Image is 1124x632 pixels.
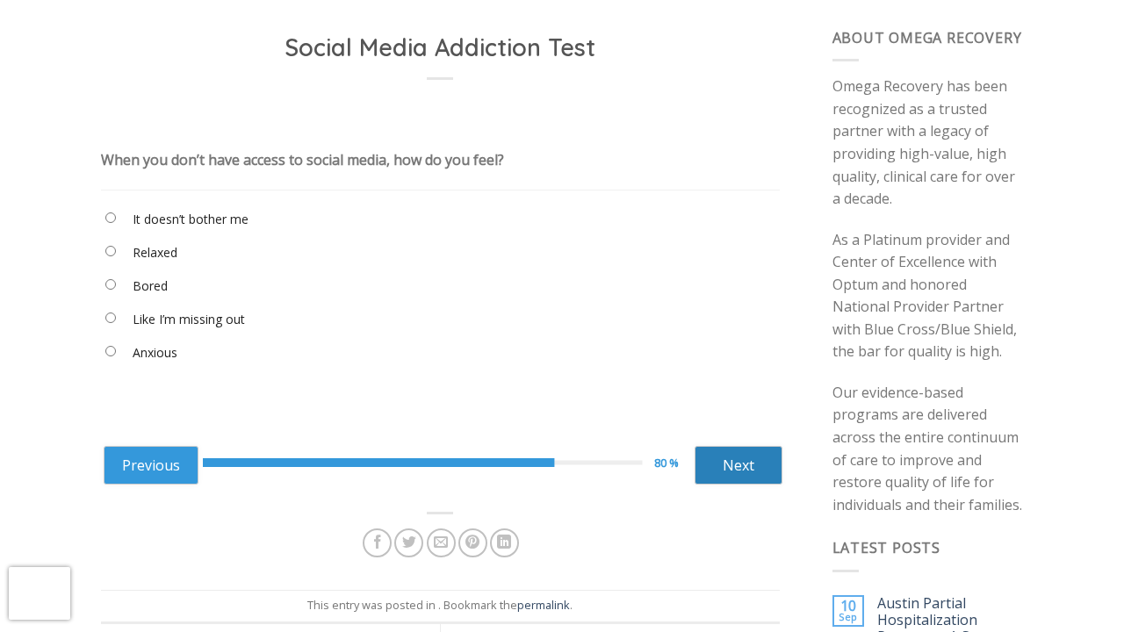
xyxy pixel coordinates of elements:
[832,28,1022,47] span: About Omega Recovery
[104,446,198,485] a: Previous
[832,75,1024,211] p: Omega Recovery has been recognized as a trusted partner with a legacy of providing high-value, hi...
[427,528,456,557] a: Email to a Friend
[654,454,694,472] div: 80 %
[133,343,177,363] label: Anxious
[133,310,245,329] label: Like I’m missing out
[133,210,249,229] label: It doesn’t bother me
[363,528,392,557] a: Share on Facebook
[9,567,70,620] iframe: reCAPTCHA
[133,276,168,296] label: Bored
[122,32,759,63] h1: Social Media Addiction Test
[101,150,504,169] div: When you don’t have access to social media, how do you feel?
[832,229,1024,364] p: As a Platinum provider and Center of Excellence with Optum and honored National Provider Partner ...
[133,243,177,262] label: Relaxed
[832,382,1024,517] p: Our evidence-based programs are delivered across the entire continuum of care to improve and rest...
[394,528,423,557] a: Share on Twitter
[101,590,780,623] footer: This entry was posted in . Bookmark the .
[832,538,941,557] span: Latest Posts
[517,597,570,613] a: permalink
[458,528,487,557] a: Pin on Pinterest
[695,446,782,485] a: Next
[490,528,519,557] a: Share on LinkedIn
